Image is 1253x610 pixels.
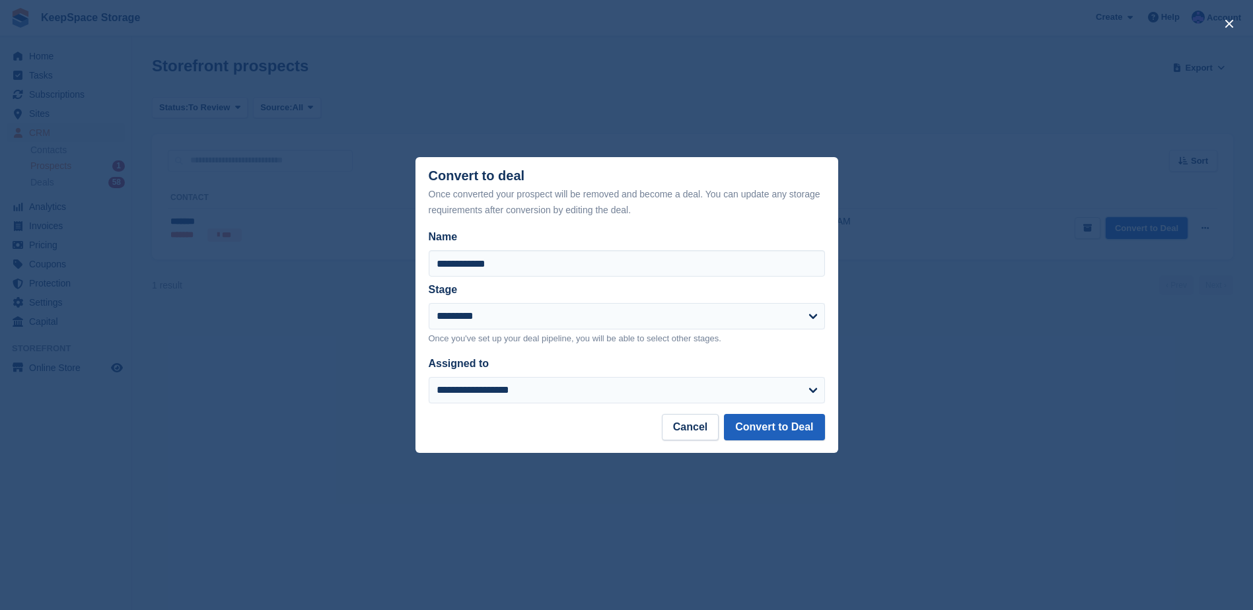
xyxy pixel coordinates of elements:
button: Cancel [662,414,719,440]
div: Once converted your prospect will be removed and become a deal. You can update any storage requir... [429,186,825,218]
button: close [1219,13,1240,34]
label: Assigned to [429,358,489,369]
label: Name [429,229,825,245]
label: Stage [429,284,458,295]
p: Once you've set up your deal pipeline, you will be able to select other stages. [429,332,825,345]
button: Convert to Deal [724,414,824,440]
div: Convert to deal [429,168,825,218]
